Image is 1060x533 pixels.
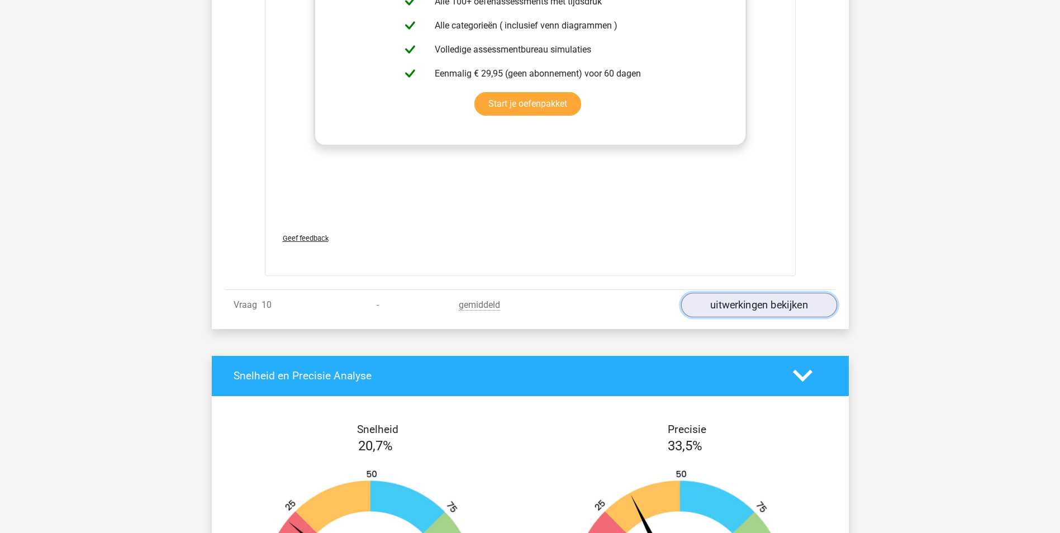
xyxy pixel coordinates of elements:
h4: Precisie [543,423,831,436]
a: Start je oefenpakket [474,92,581,116]
span: 20,7% [358,438,393,454]
a: uitwerkingen bekijken [681,293,836,317]
h4: Snelheid [234,423,522,436]
span: 10 [262,299,272,310]
h4: Snelheid en Precisie Analyse [234,369,776,382]
span: 33,5% [668,438,702,454]
span: gemiddeld [459,299,500,311]
span: Geef feedback [283,234,329,242]
div: - [327,298,429,312]
span: Vraag [234,298,262,312]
